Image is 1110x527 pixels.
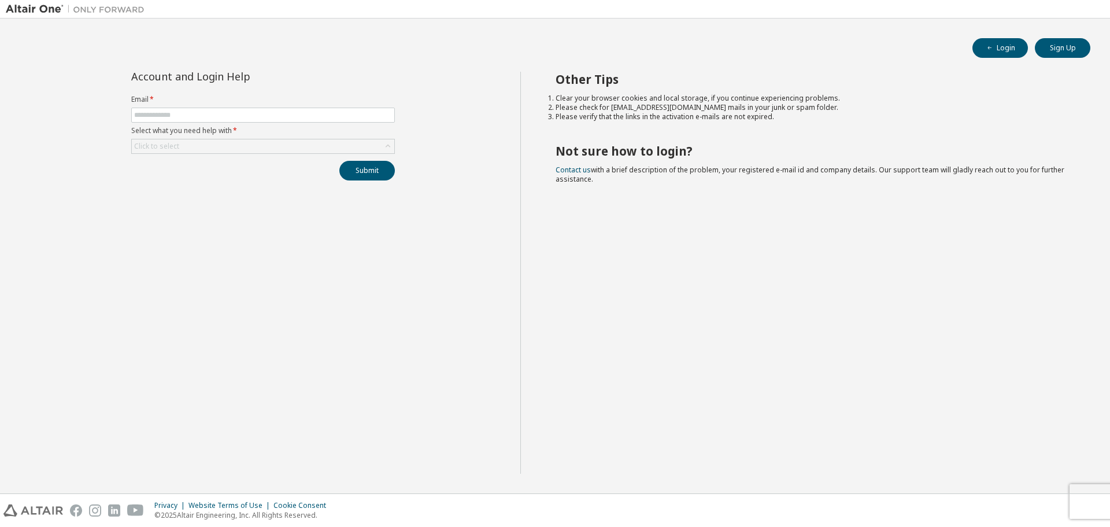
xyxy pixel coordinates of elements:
li: Please check for [EMAIL_ADDRESS][DOMAIN_NAME] mails in your junk or spam folder. [556,103,1070,112]
div: Click to select [132,139,394,153]
span: with a brief description of the problem, your registered e-mail id and company details. Our suppo... [556,165,1064,184]
li: Please verify that the links in the activation e-mails are not expired. [556,112,1070,121]
img: altair_logo.svg [3,504,63,517]
button: Login [972,38,1028,58]
label: Select what you need help with [131,126,395,135]
a: Contact us [556,165,591,175]
div: Account and Login Help [131,72,342,81]
h2: Other Tips [556,72,1070,87]
div: Privacy [154,501,188,510]
button: Submit [339,161,395,180]
button: Sign Up [1035,38,1090,58]
img: linkedin.svg [108,504,120,517]
img: Altair One [6,3,150,15]
p: © 2025 Altair Engineering, Inc. All Rights Reserved. [154,510,333,520]
img: instagram.svg [89,504,101,517]
li: Clear your browser cookies and local storage, if you continue experiencing problems. [556,94,1070,103]
div: Website Terms of Use [188,501,273,510]
label: Email [131,95,395,104]
div: Cookie Consent [273,501,333,510]
img: facebook.svg [70,504,82,517]
h2: Not sure how to login? [556,143,1070,159]
div: Click to select [134,142,179,151]
img: youtube.svg [127,504,144,517]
